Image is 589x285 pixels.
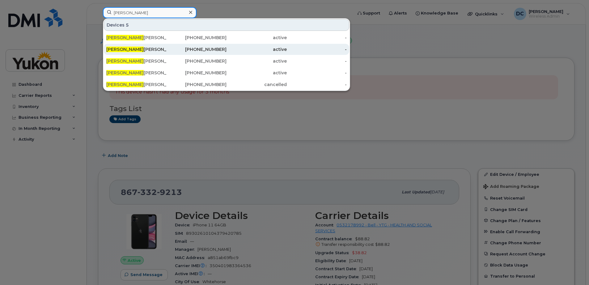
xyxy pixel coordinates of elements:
[167,46,227,52] div: [PHONE_NUMBER]
[287,81,347,88] div: -
[167,70,227,76] div: [PHONE_NUMBER]
[106,47,144,52] span: [PERSON_NAME]
[106,82,144,87] span: [PERSON_NAME]
[287,58,347,64] div: -
[227,70,287,76] div: active
[227,35,287,41] div: active
[106,35,144,40] span: [PERSON_NAME]
[287,35,347,41] div: -
[106,46,167,52] div: [PERSON_NAME]
[104,79,349,90] a: [PERSON_NAME][PERSON_NAME][PHONE_NUMBER]cancelled-
[227,81,287,88] div: cancelled
[167,81,227,88] div: [PHONE_NUMBER]
[287,70,347,76] div: -
[106,35,167,41] div: [PERSON_NAME]
[106,58,144,64] span: [PERSON_NAME]
[104,19,349,31] div: Devices
[104,44,349,55] a: [PERSON_NAME][PERSON_NAME][PHONE_NUMBER]active-
[287,46,347,52] div: -
[106,70,167,76] div: [PERSON_NAME]
[106,81,167,88] div: [PERSON_NAME]
[126,22,129,28] span: 5
[106,70,144,76] span: [PERSON_NAME]
[106,58,167,64] div: [PERSON_NAME]
[104,32,349,43] a: [PERSON_NAME][PERSON_NAME][PHONE_NUMBER]active-
[167,35,227,41] div: [PHONE_NUMBER]
[104,67,349,78] a: [PERSON_NAME][PERSON_NAME][PHONE_NUMBER]active-
[227,46,287,52] div: active
[227,58,287,64] div: active
[104,56,349,67] a: [PERSON_NAME][PERSON_NAME][PHONE_NUMBER]active-
[167,58,227,64] div: [PHONE_NUMBER]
